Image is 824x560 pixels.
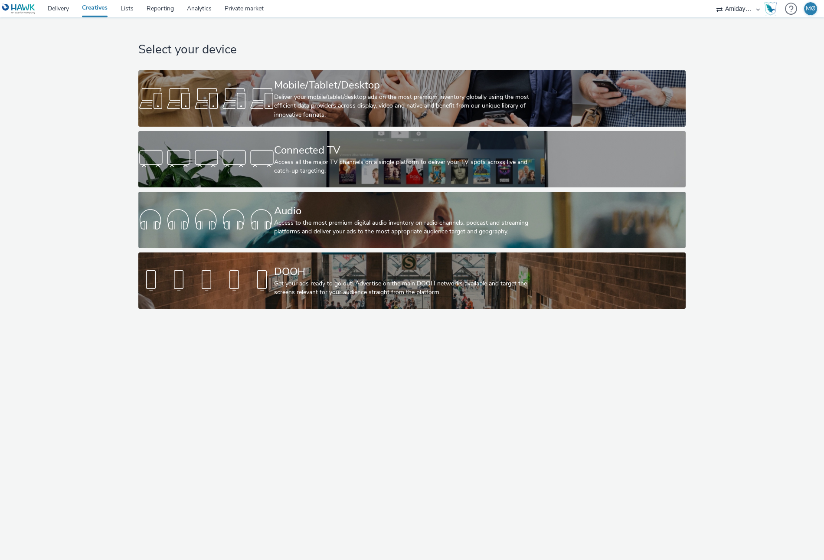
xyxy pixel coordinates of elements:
[764,2,781,16] a: Hawk Academy
[806,2,816,15] div: MØ
[2,3,36,14] img: undefined Logo
[764,2,777,16] img: Hawk Academy
[138,42,686,58] h1: Select your device
[274,203,546,219] div: Audio
[274,143,546,158] div: Connected TV
[274,78,546,93] div: Mobile/Tablet/Desktop
[138,252,686,309] a: DOOHGet your ads ready to go out! Advertise on the main DOOH networks available and target the sc...
[274,93,546,119] div: Deliver your mobile/tablet/desktop ads on the most premium inventory globally using the most effi...
[138,192,686,248] a: AudioAccess to the most premium digital audio inventory on radio channels, podcast and streaming ...
[138,131,686,187] a: Connected TVAccess all the major TV channels on a single platform to deliver your TV spots across...
[274,158,546,176] div: Access all the major TV channels on a single platform to deliver your TV spots across live and ca...
[274,219,546,236] div: Access to the most premium digital audio inventory on radio channels, podcast and streaming platf...
[274,279,546,297] div: Get your ads ready to go out! Advertise on the main DOOH networks available and target the screen...
[138,70,686,127] a: Mobile/Tablet/DesktopDeliver your mobile/tablet/desktop ads on the most premium inventory globall...
[274,264,546,279] div: DOOH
